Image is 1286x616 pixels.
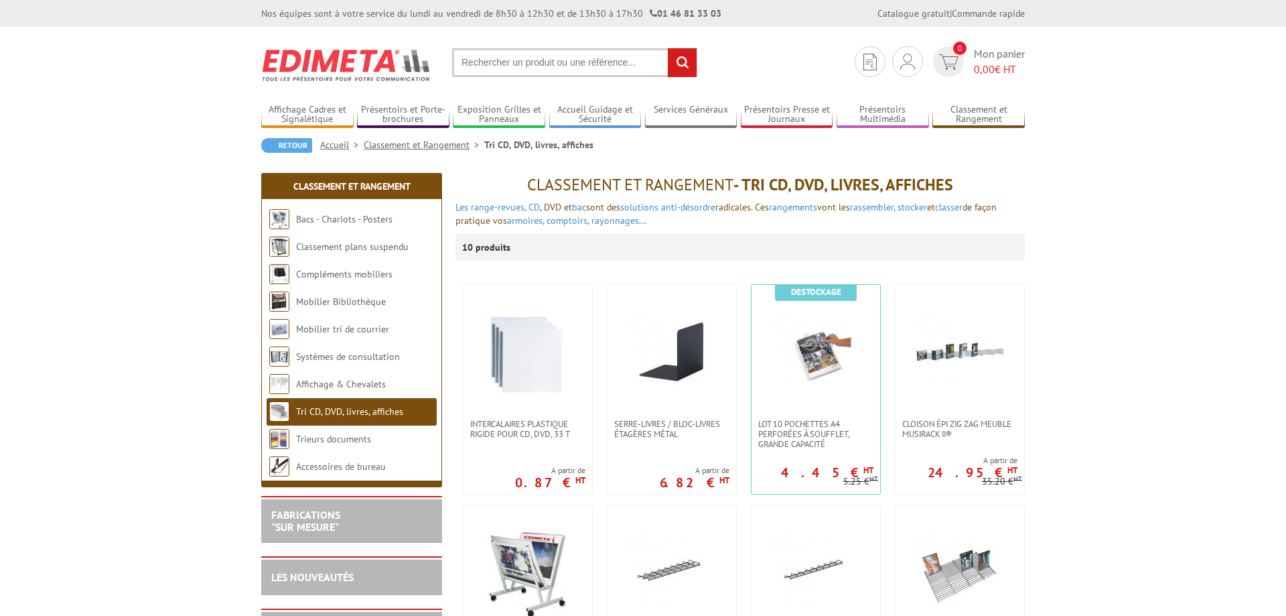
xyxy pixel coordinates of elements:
p: 5.25 € [843,477,878,487]
a: Tri CD, DVD, livres, affiches [296,406,403,418]
img: Mobilier tri de courrier [269,319,289,339]
img: Bacs - Chariots - Posters [269,209,289,229]
span: A partir de [896,455,1017,466]
a: stocker [898,201,927,213]
a: Présentoirs et Porte-brochures [357,104,449,126]
p: 0.87 € [515,479,585,487]
strong: 01 46 81 33 03 [650,7,721,19]
a: Retour [261,138,312,153]
img: devis rapide [863,54,877,70]
a: Services Généraux [645,104,737,126]
a: Mobilier tri de courrier [296,323,389,335]
img: Mobilier Bibliothèque [269,292,289,312]
span: Serre-livres / Bloc-livres étagères métal [614,419,729,439]
img: devis rapide [939,54,958,70]
a: Catalogue gratuit [877,7,950,19]
img: Serre-livres / Bloc-livres étagères métal [625,305,719,399]
sup: HT [1013,474,1022,483]
a: Lot 10 Pochettes A4 perforées à soufflet, grande capacité [752,419,880,449]
a: Exposition Grilles et Panneaux [453,104,545,126]
input: rechercher [668,48,697,77]
a: Classement et Rangement [364,139,484,151]
p: 4.45 € [781,469,873,477]
a: Cloison épi zig zag meuble Musirack II® [896,419,1024,439]
a: Compléments mobiliers [296,268,392,280]
sup: HT [863,465,873,476]
span: Classement et Rangement [527,174,733,195]
a: rangements [769,201,817,213]
a: Classement et Rangement [293,180,411,192]
img: Systèmes de consultation [269,347,289,367]
img: Compléments mobiliers [269,264,289,284]
span: 0,00 [974,62,995,76]
a: solutions anti-désordre [620,201,715,213]
img: devis rapide [900,54,915,70]
span: A partir de [660,465,729,476]
h1: - Tri CD, DVD, livres, affiches [455,176,1025,194]
a: Présentoirs Presse et Journaux [741,104,833,126]
a: Classement et Rangement [932,104,1025,126]
span: € HT [974,62,1025,77]
font: , DVD et [455,201,997,227]
a: Mobilier Bibliothèque [296,296,386,308]
a: devis rapide 0 Mon panier 0,00€ HT [930,46,1025,77]
a: Accueil Guidage et Sécurité [549,104,642,126]
span: Mon panier [974,46,1025,77]
img: Edimeta [261,40,432,90]
a: rassembler, [850,201,895,213]
input: Rechercher un produit ou une référence... [452,48,697,77]
a: comptoirs, [547,214,589,227]
div: Nos équipes sont à votre service du lundi au vendredi de 8h30 à 12h30 et de 13h30 à 17h30 [261,7,721,20]
a: Serre-livres / Bloc-livres étagères métal [608,419,736,439]
img: Tri CD, DVD, livres, affiches [269,402,289,422]
a: Commande rapide [952,7,1025,19]
img: Lot 10 Pochettes A4 perforées à soufflet, grande capacité [769,305,863,399]
img: Cloison épi zig zag meuble Musirack II® [913,305,1007,399]
a: LES NOUVEAUTÉS [271,570,354,584]
a: Présentoirs Multimédia [837,104,929,126]
a: Bacs - Chariots - Posters [296,213,392,225]
span: sont des radicales. Ces [586,201,769,213]
p: 10 produits [462,234,512,261]
a: rayonnages... [591,214,646,227]
span: A partir de [515,465,585,476]
img: Classement plans suspendu [269,237,289,257]
a: armoires, [507,214,544,227]
a: Trieurs documents [296,433,371,445]
img: Affichage & Chevalets [269,374,289,394]
a: Intercalaires plastique rigide pour CD, DVD, 33 T [463,419,592,439]
a: Classement plans suspendu [296,241,409,253]
span: 0 [953,42,967,55]
sup: HT [575,475,585,486]
a: bac [572,201,586,213]
a: Systèmes de consultation [296,351,400,363]
sup: HT [719,475,729,486]
a: Accueil [320,139,364,151]
a: classer [935,201,962,213]
img: Trieurs documents [269,429,289,449]
span: Lot 10 Pochettes A4 perforées à soufflet, grande capacité [758,419,873,449]
li: Tri CD, DVD, livres, affiches [484,138,593,151]
a: FABRICATIONS"Sur Mesure" [271,508,340,534]
a: Les range-revues, [455,201,526,213]
div: | [877,7,1025,20]
b: Destockage [791,286,841,298]
p: 6.82 € [660,479,729,487]
a: Affichage Cadres et Signalétique [261,104,354,126]
p: 24.95 € [928,469,1017,477]
img: Accessoires de bureau [269,456,289,477]
img: Intercalaires plastique rigide pour CD, DVD, 33 T [481,305,575,399]
span: Cloison épi zig zag meuble Musirack II® [902,419,1017,439]
p: 35.20 € [982,477,1022,487]
span: vont les et de façon pratique vos [455,201,997,227]
a: Accessoires de bureau [296,460,386,473]
a: Affichage & Chevalets [296,378,386,390]
a: CD [528,201,540,213]
sup: HT [1007,465,1017,476]
sup: HT [869,474,878,483]
span: Intercalaires plastique rigide pour CD, DVD, 33 T [470,419,585,439]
